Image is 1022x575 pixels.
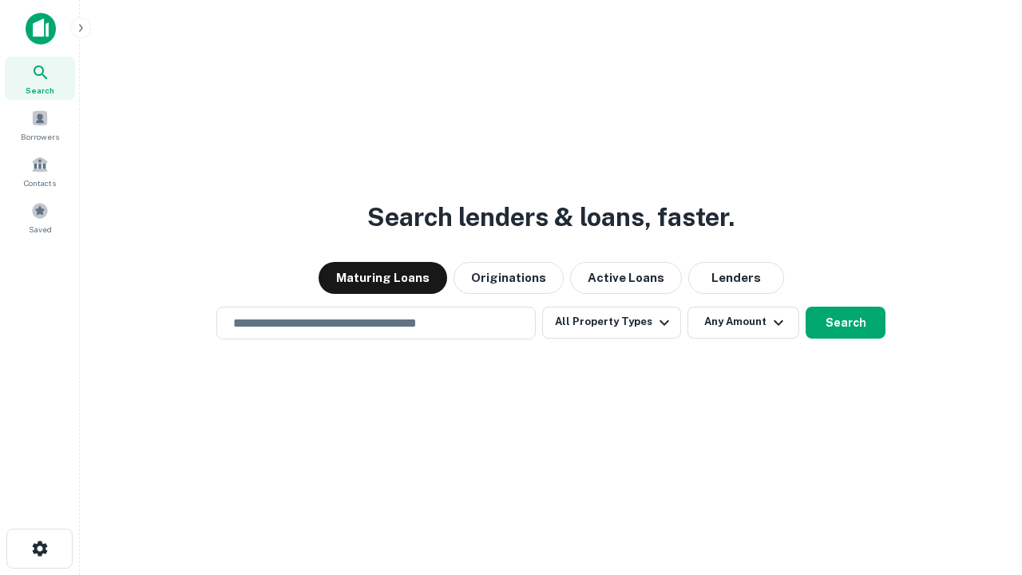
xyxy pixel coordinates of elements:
[26,13,56,45] img: capitalize-icon.png
[942,396,1022,473] iframe: Chat Widget
[5,103,75,146] a: Borrowers
[367,198,735,236] h3: Search lenders & loans, faster.
[29,223,52,236] span: Saved
[688,262,784,294] button: Lenders
[5,196,75,239] a: Saved
[24,176,56,189] span: Contacts
[26,84,54,97] span: Search
[454,262,564,294] button: Originations
[319,262,447,294] button: Maturing Loans
[5,149,75,192] a: Contacts
[5,57,75,100] a: Search
[21,130,59,143] span: Borrowers
[687,307,799,339] button: Any Amount
[806,307,885,339] button: Search
[570,262,682,294] button: Active Loans
[542,307,681,339] button: All Property Types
